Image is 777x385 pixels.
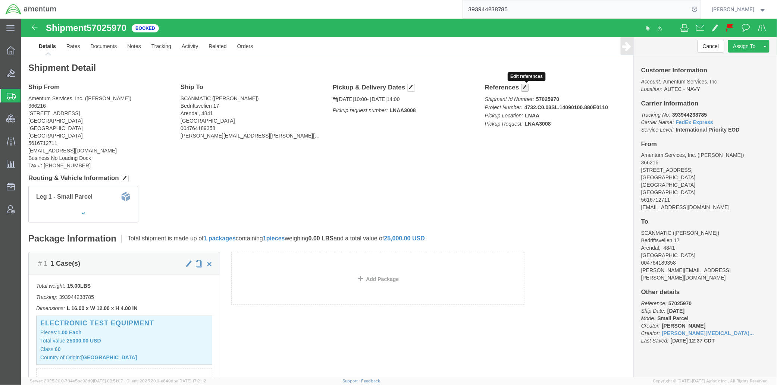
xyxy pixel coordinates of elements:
[653,378,768,384] span: Copyright © [DATE]-[DATE] Agistix Inc., All Rights Reserved
[361,379,380,383] a: Feedback
[93,379,123,383] span: [DATE] 09:51:07
[21,19,777,377] iframe: FS Legacy Container
[343,379,361,383] a: Support
[712,5,755,13] span: Jason Champagne
[712,5,767,14] button: [PERSON_NAME]
[126,379,206,383] span: Client: 2025.20.0-e640dba
[463,0,690,18] input: Search for shipment number, reference number
[178,379,206,383] span: [DATE] 17:21:12
[5,4,57,15] img: logo
[30,379,123,383] span: Server: 2025.20.0-734e5bc92d9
